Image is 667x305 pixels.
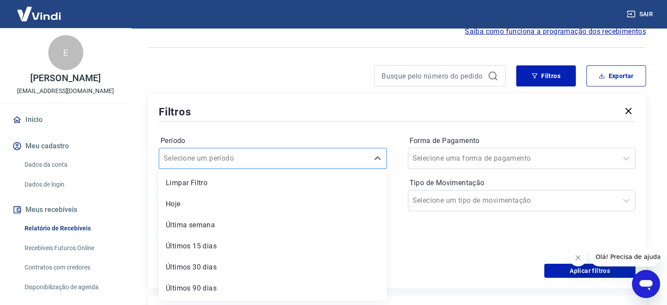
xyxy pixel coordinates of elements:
button: Exportar [586,65,646,86]
iframe: Mensagem da empresa [590,247,660,266]
button: Meus recebíveis [11,200,121,219]
iframe: Botão para abrir a janela de mensagens [632,270,660,298]
a: Disponibilização de agenda [21,278,121,296]
a: Saiba como funciona a programação dos recebimentos [465,26,646,37]
div: Hoje [159,195,387,213]
button: Filtros [516,65,576,86]
input: Busque pelo número do pedido [382,69,484,83]
div: Últimos 15 dias [159,237,387,255]
a: Dados de login [21,176,121,194]
p: [PERSON_NAME] [30,74,100,83]
div: Últimos 30 dias [159,258,387,276]
label: Forma de Pagamento [410,136,634,146]
button: Sair [625,6,656,22]
p: [EMAIL_ADDRESS][DOMAIN_NAME] [17,86,114,96]
a: Dados da conta [21,156,121,174]
label: Tipo de Movimentação [410,178,634,188]
div: Últimos 90 dias [159,280,387,297]
iframe: Fechar mensagem [569,249,587,266]
a: Recebíveis Futuros Online [21,239,121,257]
div: Última semana [159,216,387,234]
a: Contratos com credores [21,258,121,276]
div: E [48,35,83,70]
a: Início [11,110,121,129]
img: Vindi [11,0,68,27]
button: Meu cadastro [11,136,121,156]
span: Olá! Precisa de ajuda? [5,6,74,13]
a: Relatório de Recebíveis [21,219,121,237]
div: Limpar Filtro [159,174,387,192]
h5: Filtros [159,105,191,119]
button: Aplicar filtros [544,264,635,278]
label: Período [161,136,385,146]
